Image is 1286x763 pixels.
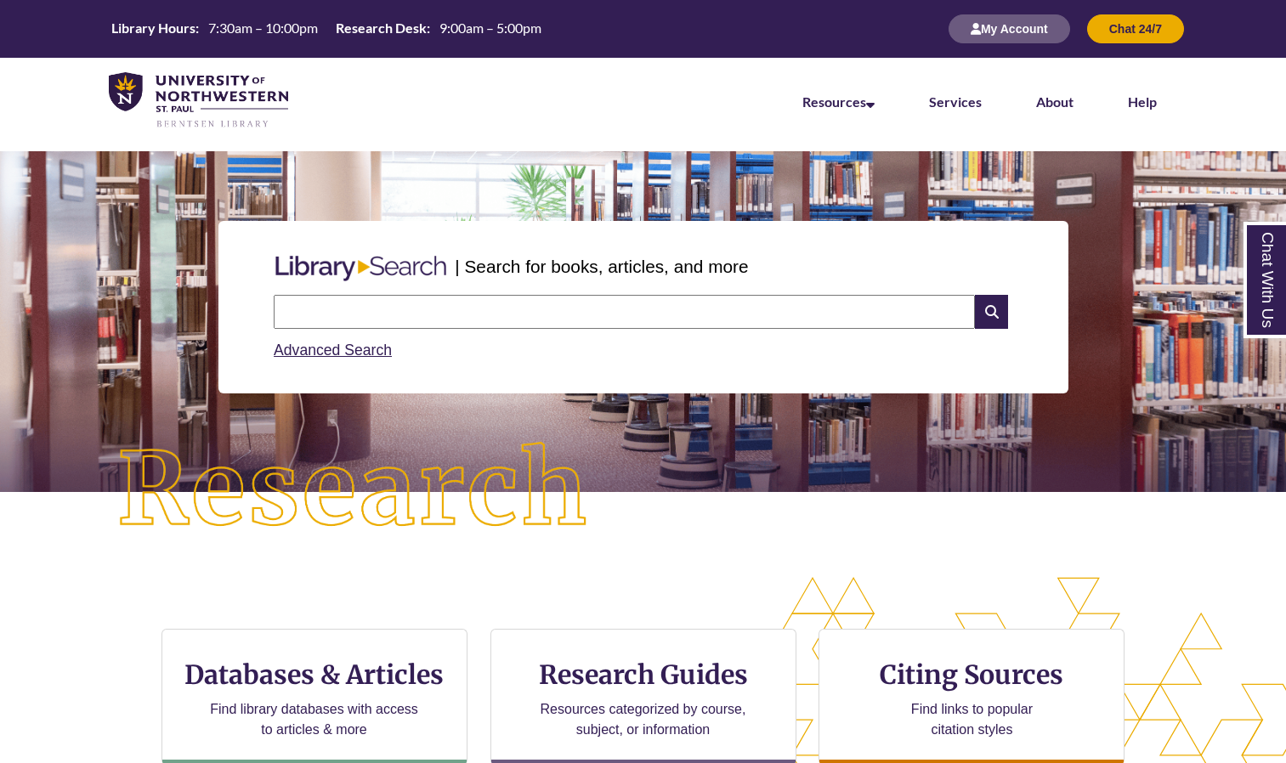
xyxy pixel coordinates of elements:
[455,253,748,280] p: | Search for books, articles, and more
[105,19,548,37] table: Hours Today
[1036,93,1074,110] a: About
[105,19,201,37] th: Library Hours:
[65,390,643,591] img: Research
[329,19,433,37] th: Research Desk:
[949,21,1070,36] a: My Account
[929,93,982,110] a: Services
[889,699,1055,740] p: Find links to popular citation styles
[105,19,548,39] a: Hours Today
[439,20,541,36] span: 9:00am – 5:00pm
[949,14,1070,43] button: My Account
[267,249,455,288] img: Libary Search
[975,295,1007,329] i: Search
[208,20,318,36] span: 7:30am – 10:00pm
[203,699,425,740] p: Find library databases with access to articles & more
[1087,14,1184,43] button: Chat 24/7
[802,93,875,110] a: Resources
[1087,21,1184,36] a: Chat 24/7
[109,72,288,129] img: UNWSP Library Logo
[869,658,1076,691] h3: Citing Sources
[1128,93,1157,110] a: Help
[274,342,392,359] a: Advanced Search
[505,658,782,691] h3: Research Guides
[532,699,754,740] p: Resources categorized by course, subject, or information
[176,658,453,691] h3: Databases & Articles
